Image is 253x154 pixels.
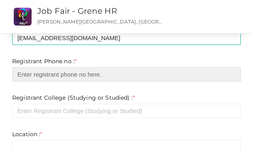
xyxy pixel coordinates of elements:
[14,8,32,26] img: CS2O7UHK_small.png
[12,31,241,45] input: Enter registrant email here.
[12,67,241,81] input: Enter registrant phone no here.
[12,94,135,102] label: Registrant College (Studying or Studied) :
[12,104,241,118] input: Enter Registrant College (Studying or Studied)
[37,18,164,25] p: [PERSON_NAME][GEOGRAPHIC_DATA], [GEOGRAPHIC_DATA], [GEOGRAPHIC_DATA], [GEOGRAPHIC_DATA], [GEOGRAP...
[37,6,117,16] a: Job Fair - Grene HR
[12,130,43,138] label: Location :
[12,57,77,65] label: Registrant Phone no :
